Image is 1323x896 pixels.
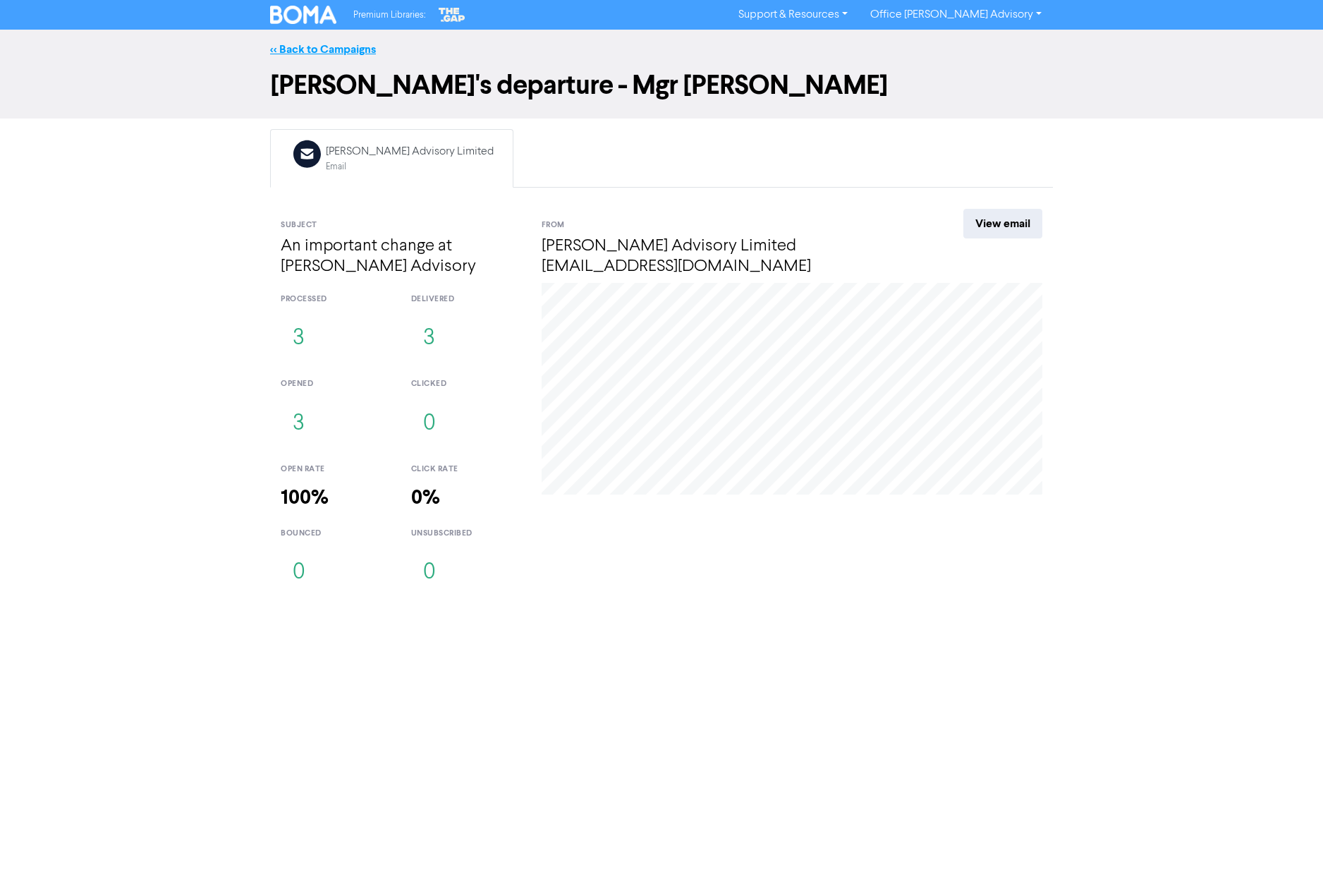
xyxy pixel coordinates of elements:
a: Support & Resources [727,4,859,26]
button: 0 [281,550,317,596]
div: open rate [281,464,390,476]
div: click rate [411,464,520,476]
div: processed [281,293,390,305]
button: 0 [411,550,448,596]
h1: [PERSON_NAME]'s departure - Mgr [PERSON_NAME] [270,69,1053,102]
img: The Gap [437,6,468,24]
strong: 0% [411,485,440,510]
img: BOMA Logo [270,6,336,24]
button: 3 [281,401,317,447]
button: 0 [411,401,448,447]
div: delivered [411,293,520,305]
div: unsubscribed [411,528,520,540]
iframe: Chat Widget [1252,828,1323,896]
div: From [542,219,912,231]
div: Subject [281,219,520,231]
button: 3 [281,315,317,362]
h4: An important change at [PERSON_NAME] Advisory [281,236,520,277]
button: 3 [411,315,447,362]
div: clicked [411,378,520,390]
a: << Back to Campaigns [270,42,376,56]
span: Premium Libraries: [353,11,425,20]
div: [PERSON_NAME] Advisory Limited [326,143,494,160]
div: Email [326,160,494,174]
a: Office [PERSON_NAME] Advisory [859,4,1053,26]
div: bounced [281,528,390,540]
div: opened [281,378,390,390]
h4: [PERSON_NAME] Advisory Limited [EMAIL_ADDRESS][DOMAIN_NAME] [542,236,912,277]
strong: 100% [281,485,329,510]
a: View email [963,209,1042,238]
